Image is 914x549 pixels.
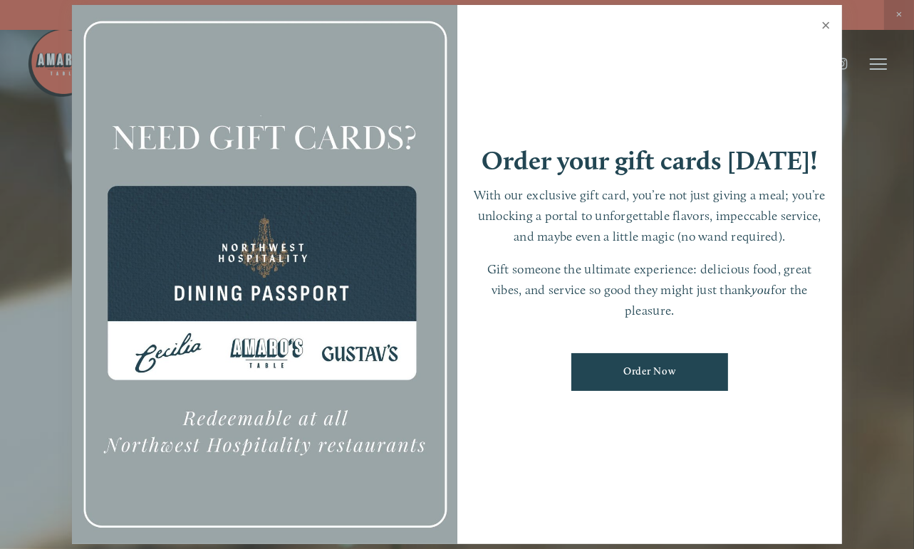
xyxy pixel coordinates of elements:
p: With our exclusive gift card, you’re not just giving a meal; you’re unlocking a portal to unforge... [472,185,829,246]
a: Close [812,7,840,47]
em: you [752,282,771,297]
p: Gift someone the ultimate experience: delicious food, great vibes, and service so good they might... [472,259,829,320]
a: Order Now [571,353,728,391]
h1: Order your gift cards [DATE]! [482,147,818,174]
